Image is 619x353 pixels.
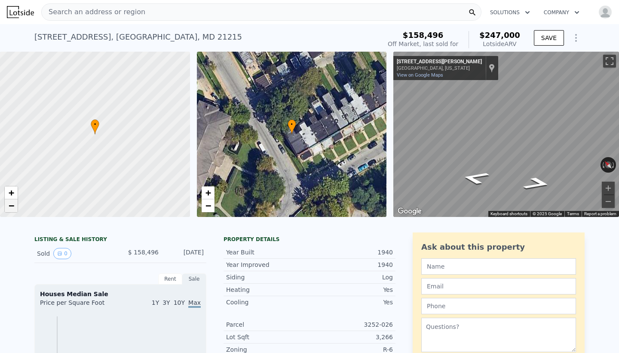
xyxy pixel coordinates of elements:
div: Year Built [226,248,309,257]
span: − [9,200,14,211]
button: Keyboard shortcuts [490,211,527,217]
span: 1Y [152,299,159,306]
div: 1940 [309,248,393,257]
a: View on Google Maps [397,72,443,78]
span: Max [188,299,201,308]
button: Company [537,5,586,20]
button: SAVE [534,30,564,46]
span: 3Y [162,299,170,306]
a: Terms [567,211,579,216]
span: © 2025 Google [533,211,562,216]
span: + [9,187,14,198]
a: Report a problem [584,211,616,216]
div: Yes [309,285,393,294]
div: 1940 [309,260,393,269]
div: Rent [158,273,182,285]
div: Property details [224,236,395,243]
div: Off Market, last sold for [388,40,458,48]
span: • [91,121,99,128]
div: Sold [37,248,113,259]
button: Show Options [567,29,585,46]
span: • [288,121,296,128]
button: Zoom out [602,195,615,208]
a: Zoom out [5,199,18,212]
div: LISTING & SALE HISTORY [34,236,206,245]
img: Lotside [7,6,34,18]
div: Lot Sqft [226,333,309,341]
span: 10Y [174,299,185,306]
path: Go Northwest, Towanda Ave [450,168,501,188]
div: 3252-026 [309,320,393,329]
a: Zoom in [202,186,215,199]
div: Price per Square Foot [40,298,120,312]
span: $158,496 [403,31,444,40]
a: Zoom in [5,186,18,199]
input: Name [421,258,576,275]
div: [GEOGRAPHIC_DATA], [US_STATE] [397,65,482,71]
span: $ 158,496 [128,249,159,256]
a: Show location on map [489,63,495,73]
img: Google [395,206,424,217]
a: Zoom out [202,199,215,212]
a: Open this area in Google Maps (opens a new window) [395,206,424,217]
div: Siding [226,273,309,282]
div: 3,266 [309,333,393,341]
div: Sale [182,273,206,285]
div: [STREET_ADDRESS][PERSON_NAME] [397,59,482,65]
div: Heating [226,285,309,294]
input: Email [421,278,576,294]
button: Zoom in [602,182,615,195]
div: Log [309,273,393,282]
img: avatar [598,5,612,19]
div: Ask about this property [421,241,576,253]
div: • [288,119,296,134]
div: [STREET_ADDRESS] , [GEOGRAPHIC_DATA] , MD 21215 [34,31,242,43]
span: − [205,200,211,211]
button: Rotate clockwise [612,157,616,173]
path: Go Southeast, Towanda Ave [512,174,563,193]
span: $247,000 [479,31,520,40]
div: Street View [393,52,619,217]
button: Solutions [483,5,537,20]
span: Search an address or region [42,7,145,17]
div: Lotside ARV [479,40,520,48]
button: View historical data [53,248,71,259]
div: Yes [309,298,393,307]
button: Toggle fullscreen view [603,55,616,68]
div: [DATE] [165,248,204,259]
button: Reset the view [601,157,616,173]
div: Parcel [226,320,309,329]
input: Phone [421,298,576,314]
button: Rotate counterclockwise [601,157,605,173]
div: Map [393,52,619,217]
span: + [205,187,211,198]
div: Cooling [226,298,309,307]
div: • [91,119,99,134]
div: Houses Median Sale [40,290,201,298]
div: Year Improved [226,260,309,269]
